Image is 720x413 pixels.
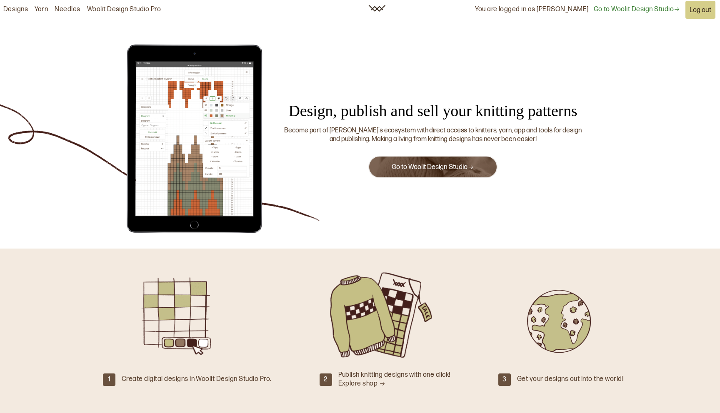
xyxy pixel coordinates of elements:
button: Log out [685,1,715,19]
a: Yarn [35,5,48,14]
div: 2 [320,373,332,386]
div: Get your designs out into the world! [517,375,623,384]
div: Publish knitting designs with one click! [338,371,450,388]
img: Woolit ikon [368,5,385,12]
a: Explore shop [338,380,385,388]
a: Go to Woolit Design Studio [594,5,680,14]
div: Create digital designs in Woolit Design Studio Pro. [122,375,271,384]
div: 1 [103,373,115,386]
img: Illustrasjon av Woolit Design Studio Pro [128,269,240,361]
img: Jordkloden [501,269,614,361]
div: Become part of [PERSON_NAME]'s ecosystem with direct access to knitters, yarn, app and tools for ... [282,127,584,144]
img: Illustrasjon av Woolit Design Studio Pro [122,43,267,234]
div: Design, publish and sell your knitting patterns [272,101,595,121]
div: You are logged in as [PERSON_NAME] [475,0,588,19]
div: 3 [498,373,511,386]
img: Strikket genser og oppskrift til salg. [325,269,438,361]
a: Designs [3,5,28,14]
a: Woolit Design Studio Pro [87,5,161,14]
button: Go to Woolit Design Studio [368,156,497,178]
a: Needles [55,5,80,14]
a: Go to Woolit Design Studio [392,163,474,171]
